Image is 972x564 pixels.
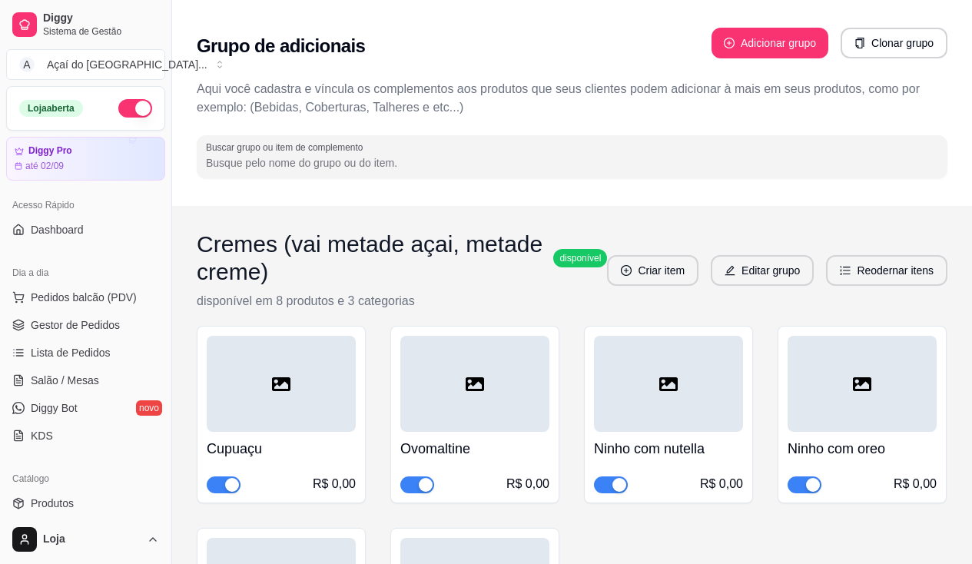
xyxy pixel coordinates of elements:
[826,255,947,286] button: ordered-listReodernar itens
[6,285,165,310] button: Pedidos balcão (PDV)
[31,317,120,333] span: Gestor de Pedidos
[31,373,99,388] span: Salão / Mesas
[6,6,165,43] a: DiggySistema de Gestão
[6,217,165,242] a: Dashboard
[31,496,74,511] span: Produtos
[31,290,137,305] span: Pedidos balcão (PDV)
[31,428,53,443] span: KDS
[313,475,356,493] div: R$ 0,00
[556,252,604,264] span: disponível
[47,57,207,72] div: Açaí do [GEOGRAPHIC_DATA] ...
[197,292,607,310] p: disponível em 8 produtos e 3 categorias
[6,340,165,365] a: Lista de Pedidos
[400,438,549,459] h4: Ovomaltine
[711,255,814,286] button: editEditar grupo
[6,396,165,420] a: Diggy Botnovo
[621,265,632,276] span: plus-circle
[841,28,947,58] button: copyClonar grupo
[6,193,165,217] div: Acesso Rápido
[840,265,851,276] span: ordered-list
[118,99,152,118] button: Alterar Status
[31,222,84,237] span: Dashboard
[6,137,165,181] a: Diggy Proaté 02/09
[6,313,165,337] a: Gestor de Pedidos
[25,160,64,172] article: até 02/09
[6,466,165,491] div: Catálogo
[207,438,356,459] h4: Cupuaçu
[197,80,947,117] p: Aqui você cadastra e víncula os complementos aos produtos que seus clientes podem adicionar à mai...
[700,475,743,493] div: R$ 0,00
[594,438,743,459] h4: Ninho com nutella
[206,141,368,154] label: Buscar grupo ou item de complemento
[31,400,78,416] span: Diggy Bot
[6,49,165,80] button: Select a team
[197,231,547,286] h3: Cremes (vai metade açai, metade creme)
[6,368,165,393] a: Salão / Mesas
[19,57,35,72] span: A
[28,145,72,157] article: Diggy Pro
[788,438,937,459] h4: Ninho com oreo
[712,28,828,58] button: plus-circleAdicionar grupo
[6,521,165,558] button: Loja
[725,265,735,276] span: edit
[43,12,159,25] span: Diggy
[43,25,159,38] span: Sistema de Gestão
[607,255,698,286] button: plus-circleCriar item
[6,260,165,285] div: Dia a dia
[19,100,83,117] div: Loja aberta
[506,475,549,493] div: R$ 0,00
[206,155,938,171] input: Buscar grupo ou item de complemento
[724,38,735,48] span: plus-circle
[43,532,141,546] span: Loja
[6,423,165,448] a: KDS
[31,345,111,360] span: Lista de Pedidos
[854,38,865,48] span: copy
[197,34,365,58] h2: Grupo de adicionais
[6,491,165,516] a: Produtos
[894,475,937,493] div: R$ 0,00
